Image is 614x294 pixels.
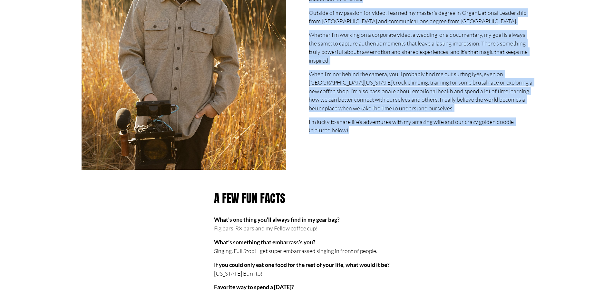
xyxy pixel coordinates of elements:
[214,260,400,278] p: [US_STATE] Burrito!
[214,216,339,223] strong: What’s one thing you’ll always find in my gear bag?
[309,117,532,135] p: I’m lucky to share life’s adventures with my amazing wife and our crazy golden doodle (pictured b...
[309,8,532,25] p: Outside of my passion for video, I earned my master’s degree in Organizational Leadership from [G...
[309,30,532,65] p: Whether I’m working on a corporate video, a wedding, or a documentary, my goal is always the same...
[214,261,389,268] strong: If you could only eat one food for the rest of your life, what would it be?
[214,239,315,246] strong: What’s something that embarrass’s you?
[214,238,400,255] p: Singing. Full Stop! I get super embarrassed singing in front of people.
[214,284,294,290] strong: Favorite way to spend a [DATE]?
[214,192,400,205] h3: A Few Fun Facts
[309,70,532,112] p: When I’m not behind the camera, you’ll probably find me out surfing (yes, even on [GEOGRAPHIC_DAT...
[214,215,400,233] p: Fig bars, RX bars and my Fellow coffee cup!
